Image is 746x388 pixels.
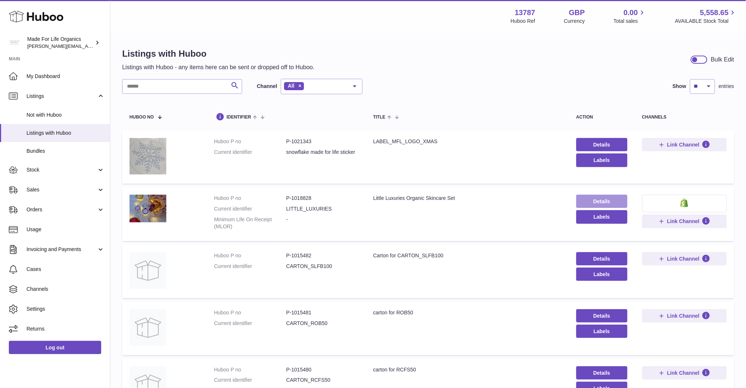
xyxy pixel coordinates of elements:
div: Huboo Ref [511,18,535,25]
span: AVAILABLE Stock Total [675,18,737,25]
dt: Huboo P no [214,309,286,316]
span: entries [719,83,734,90]
img: carton for ROB50 [130,309,166,346]
strong: GBP [569,8,585,18]
span: 5,558.65 [700,8,729,18]
div: Currency [564,18,585,25]
dt: Current identifier [214,263,286,270]
a: 5,558.65 AVAILABLE Stock Total [675,8,737,25]
button: Link Channel [642,252,727,265]
span: Cases [26,266,105,273]
span: Total sales [614,18,646,25]
dd: CARTON_ROB50 [286,320,358,327]
button: Link Channel [642,138,727,151]
div: Bulk Edit [711,56,734,64]
span: Orders [26,206,97,213]
dt: Current identifier [214,149,286,156]
dd: P-1021343 [286,138,358,145]
span: Not with Huboo [26,112,105,119]
dd: LITTLE_LUXURIES [286,205,358,212]
p: Listings with Huboo - any items here can be sent or dropped off to Huboo. [122,63,315,71]
span: identifier [227,115,251,120]
span: Huboo no [130,115,154,120]
a: Details [576,252,627,265]
a: Details [576,309,627,322]
div: Carton for CARTON_SLFB100 [373,252,562,259]
span: My Dashboard [26,73,105,80]
button: Labels [576,268,627,281]
a: Log out [9,341,101,354]
span: Link Channel [667,370,700,376]
dt: Current identifier [214,377,286,384]
span: Link Channel [667,313,700,319]
span: Link Channel [667,141,700,148]
span: Stock [26,166,97,173]
dt: Current identifier [214,205,286,212]
img: geoff.winwood@madeforlifeorganics.com [9,37,20,48]
label: Show [673,83,686,90]
dt: Huboo P no [214,366,286,373]
strong: 13787 [515,8,535,18]
img: Little Luxuries Organic Skincare Set [130,195,166,222]
a: Details [576,138,627,151]
span: Usage [26,226,105,233]
span: Channels [26,286,105,293]
span: Returns [26,325,105,332]
img: Carton for CARTON_SLFB100 [130,252,166,289]
dt: Current identifier [214,320,286,327]
span: Link Channel [667,255,700,262]
dt: Huboo P no [214,138,286,145]
button: Labels [576,210,627,223]
img: shopify-small.png [680,198,688,207]
dd: P-1018828 [286,195,358,202]
button: Link Channel [642,366,727,380]
span: All [288,83,294,89]
span: Settings [26,306,105,313]
dd: - [286,216,358,230]
span: Listings [26,93,97,100]
a: Details [576,366,627,380]
span: Invoicing and Payments [26,246,97,253]
button: Labels [576,325,627,338]
span: [PERSON_NAME][EMAIL_ADDRESS][PERSON_NAME][DOMAIN_NAME] [27,43,187,49]
div: Made For Life Organics [27,36,93,50]
img: LABEL_MFL_LOGO_XMAS [130,138,166,174]
label: Channel [257,83,277,90]
dd: P-1015480 [286,366,358,373]
div: carton for RCFS50 [373,366,562,373]
span: Bundles [26,148,105,155]
dt: Huboo P no [214,252,286,259]
dt: Huboo P no [214,195,286,202]
span: Listings with Huboo [26,130,105,137]
dt: Minimum Life On Receipt (MLOR) [214,216,286,230]
dd: snowflake made for life sticker [286,149,358,156]
div: action [576,115,627,120]
div: carton for ROB50 [373,309,562,316]
span: 0.00 [624,8,638,18]
dd: P-1015481 [286,309,358,316]
div: Little Luxuries Organic Skincare Set [373,195,562,202]
span: Link Channel [667,218,700,225]
a: 0.00 Total sales [614,8,646,25]
div: channels [642,115,727,120]
h1: Listings with Huboo [122,48,315,60]
div: LABEL_MFL_LOGO_XMAS [373,138,562,145]
span: title [373,115,385,120]
button: Link Channel [642,215,727,228]
button: Link Channel [642,309,727,322]
dd: CARTON_RCFS50 [286,377,358,384]
button: Labels [576,154,627,167]
dd: P-1015482 [286,252,358,259]
dd: CARTON_SLFB100 [286,263,358,270]
span: Sales [26,186,97,193]
a: Details [576,195,627,208]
